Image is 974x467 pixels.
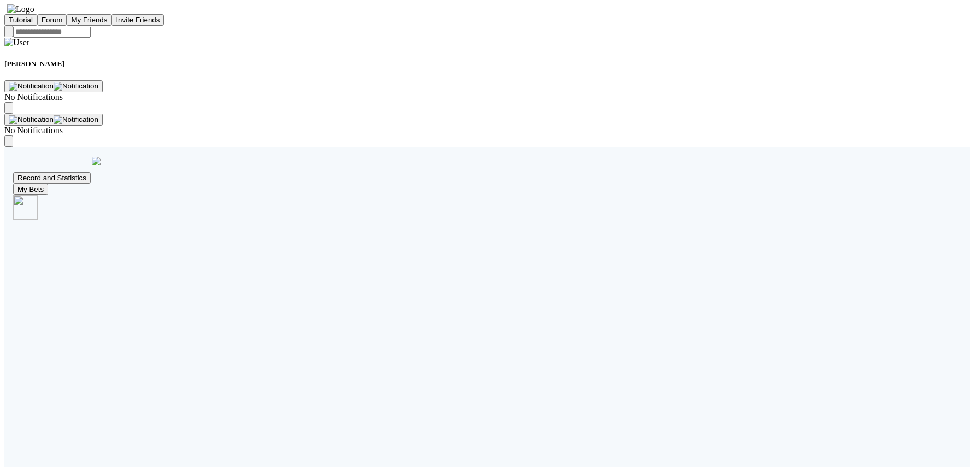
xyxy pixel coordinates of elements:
img: User [4,38,29,48]
span: No Notifications [4,126,63,135]
span: No Notifications [4,92,63,102]
button: Record and Statistics [13,172,91,184]
button: My Bets [13,184,48,195]
button: My Friends [67,14,111,26]
button: Tutorial [4,14,37,26]
img: Logo [7,4,34,14]
img: Notification [54,115,98,124]
img: Notification [9,115,54,124]
button: Forum [37,14,67,26]
img: Notification [9,82,54,91]
h5: [PERSON_NAME] [4,60,970,68]
button: Invite Friends [111,14,164,26]
img: Notification [54,82,98,91]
